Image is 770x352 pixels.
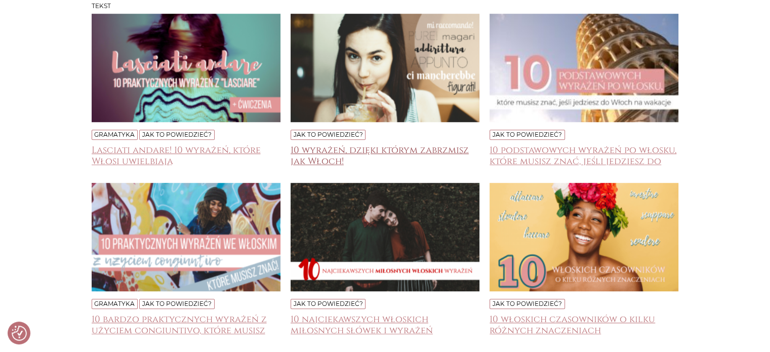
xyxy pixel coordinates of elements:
[291,145,479,165] a: 10 wyrażeń, dzięki którym zabrzmisz jak Włoch!
[294,131,363,138] a: Jak to powiedzieć?
[92,314,280,334] a: 10 bardzo praktycznych wyrażeń z użyciem congiuntivo, które musisz znać!
[294,300,363,307] a: Jak to powiedzieć?
[291,314,479,334] a: 10 najciekawszych włoskich miłosnych słówek i wyrażeń
[493,300,562,307] a: Jak to powiedzieć?
[493,131,562,138] a: Jak to powiedzieć?
[92,3,679,10] h3: Tekst
[12,326,27,341] img: Revisit consent button
[92,145,280,165] a: Lasciati andare! 10 wyrażeń, które Włosi uwielbiają
[142,131,212,138] a: Jak to powiedzieć?
[12,326,27,341] button: Preferencje co do zgód
[94,131,135,138] a: Gramatyka
[490,314,678,334] a: 10 włoskich czasowników o kilku różnych znaczeniach
[94,300,135,307] a: Gramatyka
[142,300,212,307] a: Jak to powiedzieć?
[490,145,678,165] a: 10 podstawowych wyrażeń po włosku, które musisz znać, jeśli jedziesz do [GEOGRAPHIC_DATA] na wakacje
